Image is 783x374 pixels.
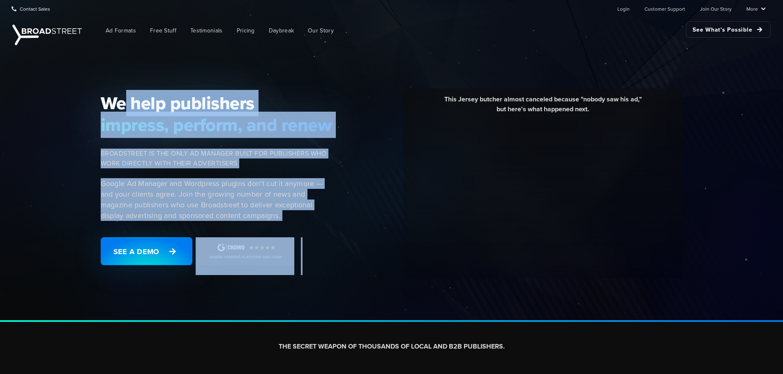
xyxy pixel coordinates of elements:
a: Our Story [302,21,340,40]
a: Daybreak [263,21,300,40]
a: Pricing [231,21,261,40]
a: See What's Possible [686,21,771,38]
div: This Jersey butcher almost canceled because "nobody saw his ad," but here's what happened next. [409,94,677,120]
span: Testimonials [190,26,223,35]
a: Customer Support [644,0,685,17]
span: Ad Formats [106,26,136,35]
iframe: YouTube video player [409,120,677,270]
span: Daybreak [269,26,294,35]
span: Our Story [308,26,334,35]
a: Join Our Story [700,0,732,17]
a: See a Demo [101,237,192,265]
a: Ad Formats [99,21,142,40]
a: Contact Sales [12,0,50,17]
a: Testimonials [184,21,229,40]
a: Free Stuff [144,21,182,40]
a: Login [617,0,630,17]
h2: THE SECRET WEAPON OF THOUSANDS OF LOCAL AND B2B PUBLISHERS. [162,342,621,351]
span: Free Stuff [150,26,176,35]
p: Google Ad Manager and Wordpress plugins don't cut it anymore — and your clients agree. Join the g... [101,178,333,221]
span: impress, perform, and renew [101,114,333,135]
img: Broadstreet | The Ad Manager for Small Publishers [12,25,82,45]
span: BROADSTREET IS THE ONLY AD MANAGER BUILT FOR PUBLISHERS WHO WORK DIRECTLY WITH THEIR ADVERTISERS [101,149,333,168]
a: More [746,0,766,17]
span: We help publishers [101,92,333,114]
nav: Main [86,17,771,44]
span: Pricing [237,26,255,35]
